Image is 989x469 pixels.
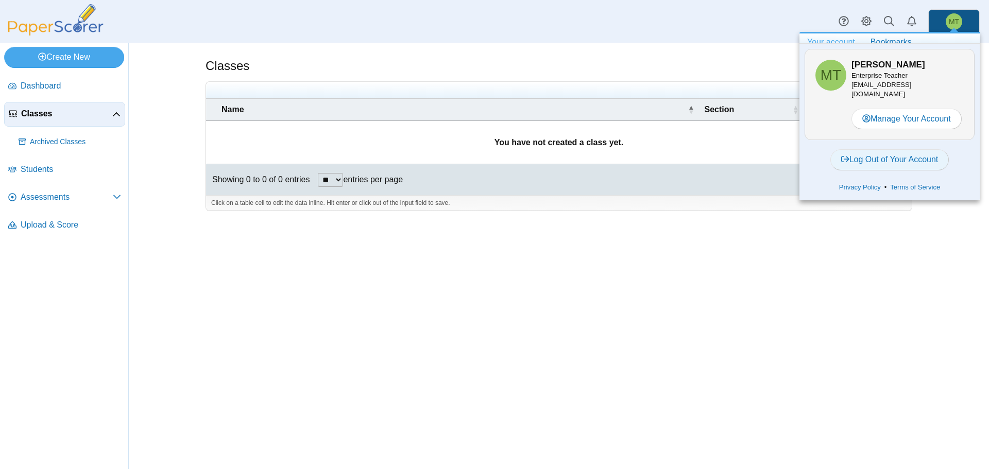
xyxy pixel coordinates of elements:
[705,104,791,115] span: Section
[21,192,113,203] span: Assessments
[4,47,124,67] a: Create New
[21,80,121,92] span: Dashboard
[886,182,944,193] a: Terms of Service
[805,180,975,195] div: •
[688,105,694,115] span: Name : Activate to invert sorting
[851,109,962,129] a: Manage Your Account
[494,138,623,147] b: You have not created a class yet.
[863,33,919,51] a: Bookmarks
[815,60,846,91] span: Melody Taylor
[21,108,112,119] span: Classes
[821,68,841,82] span: Melody Taylor
[4,74,125,99] a: Dashboard
[946,13,962,30] span: Melody Taylor
[206,57,249,75] h1: Classes
[851,71,964,99] div: [EMAIL_ADDRESS][DOMAIN_NAME]
[851,72,908,79] span: Enterprise Teacher
[206,195,912,211] div: Click on a table cell to edit the data inline. Hit enter or click out of the input field to save.
[30,137,121,147] span: Archived Classes
[343,175,403,184] label: entries per page
[792,105,798,115] span: Section : Activate to sort
[4,185,125,210] a: Assessments
[4,102,125,127] a: Classes
[4,28,107,37] a: PaperScorer
[949,18,959,25] span: Melody Taylor
[21,219,121,231] span: Upload & Score
[4,213,125,238] a: Upload & Score
[835,182,884,193] a: Privacy Policy
[21,164,121,175] span: Students
[830,149,949,170] a: Log Out of Your Account
[900,10,923,33] a: Alerts
[4,4,107,36] img: PaperScorer
[928,9,980,34] a: Melody Taylor
[851,59,964,71] h3: [PERSON_NAME]
[14,130,125,154] a: Archived Classes
[206,164,310,195] div: Showing 0 to 0 of 0 entries
[221,104,686,115] span: Name
[799,33,863,51] a: Your account
[4,158,125,182] a: Students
